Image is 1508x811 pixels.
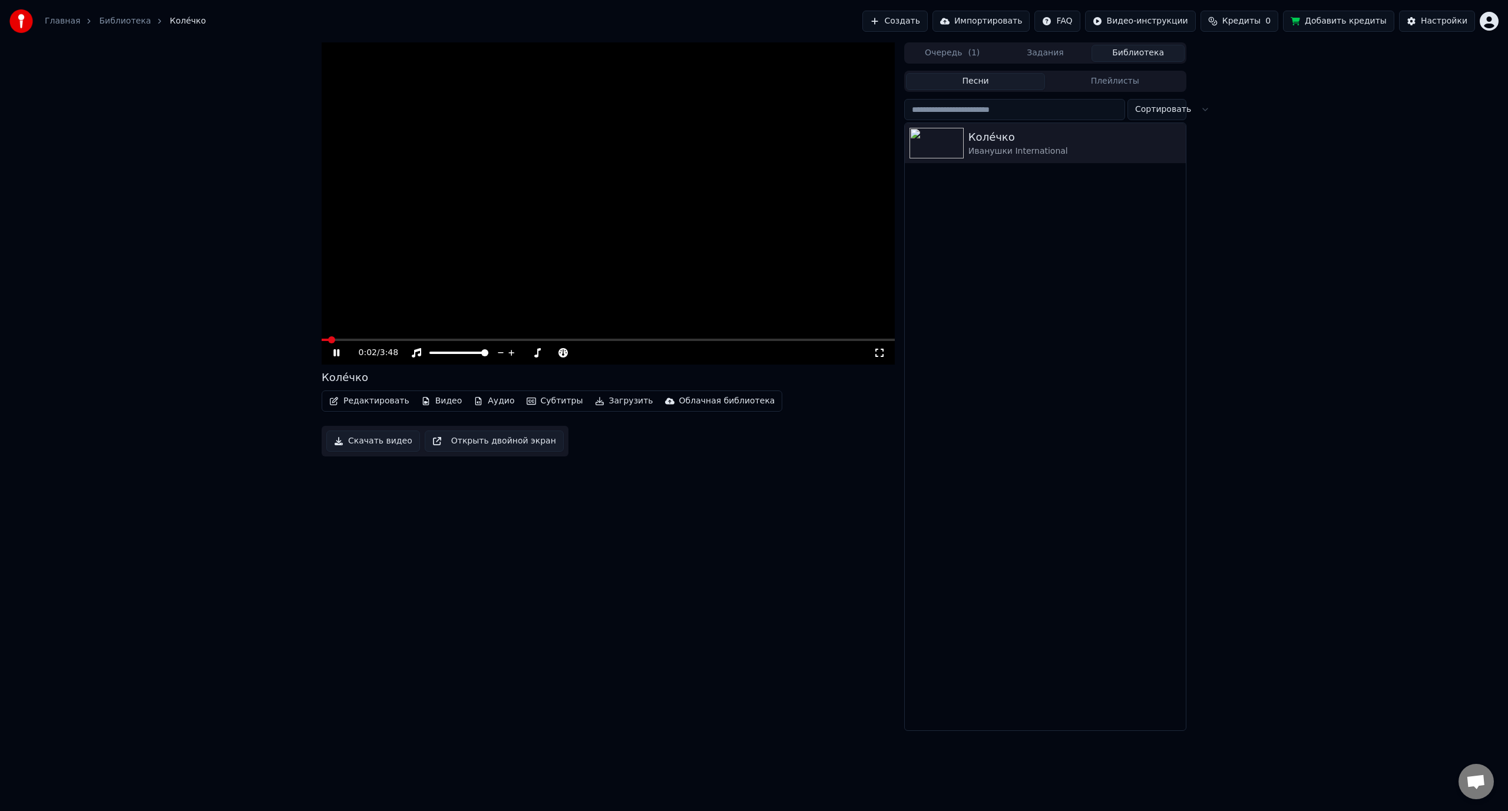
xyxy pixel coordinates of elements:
button: Очередь [906,45,999,62]
img: youka [9,9,33,33]
button: Создать [862,11,927,32]
button: Аудио [469,393,519,409]
div: Открытый чат [1459,764,1494,799]
button: Добавить кредиты [1283,11,1394,32]
button: Песни [906,73,1046,90]
button: Редактировать [325,393,414,409]
div: Облачная библиотека [679,395,775,407]
div: / [359,347,387,359]
button: Библиотека [1092,45,1185,62]
span: Коле́чко [170,15,206,27]
button: Загрузить [590,393,658,409]
div: Коле́чко [968,129,1181,145]
div: Коле́чко [322,369,368,386]
button: Плейлисты [1045,73,1185,90]
button: Субтитры [522,393,588,409]
button: Скачать видео [326,431,420,452]
div: Настройки [1421,15,1467,27]
span: Сортировать [1135,104,1191,115]
span: ( 1 ) [968,47,980,59]
nav: breadcrumb [45,15,206,27]
div: Иванушки International [968,145,1181,157]
span: Кредиты [1222,15,1261,27]
button: Импортировать [932,11,1030,32]
span: 0:02 [359,347,377,359]
a: Библиотека [99,15,151,27]
button: Кредиты0 [1201,11,1278,32]
button: Видео [416,393,467,409]
a: Главная [45,15,80,27]
button: Открыть двойной экран [425,431,564,452]
button: Настройки [1399,11,1475,32]
span: 0 [1265,15,1271,27]
button: Задания [999,45,1092,62]
span: 3:48 [380,347,398,359]
button: Видео-инструкции [1085,11,1196,32]
button: FAQ [1034,11,1080,32]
